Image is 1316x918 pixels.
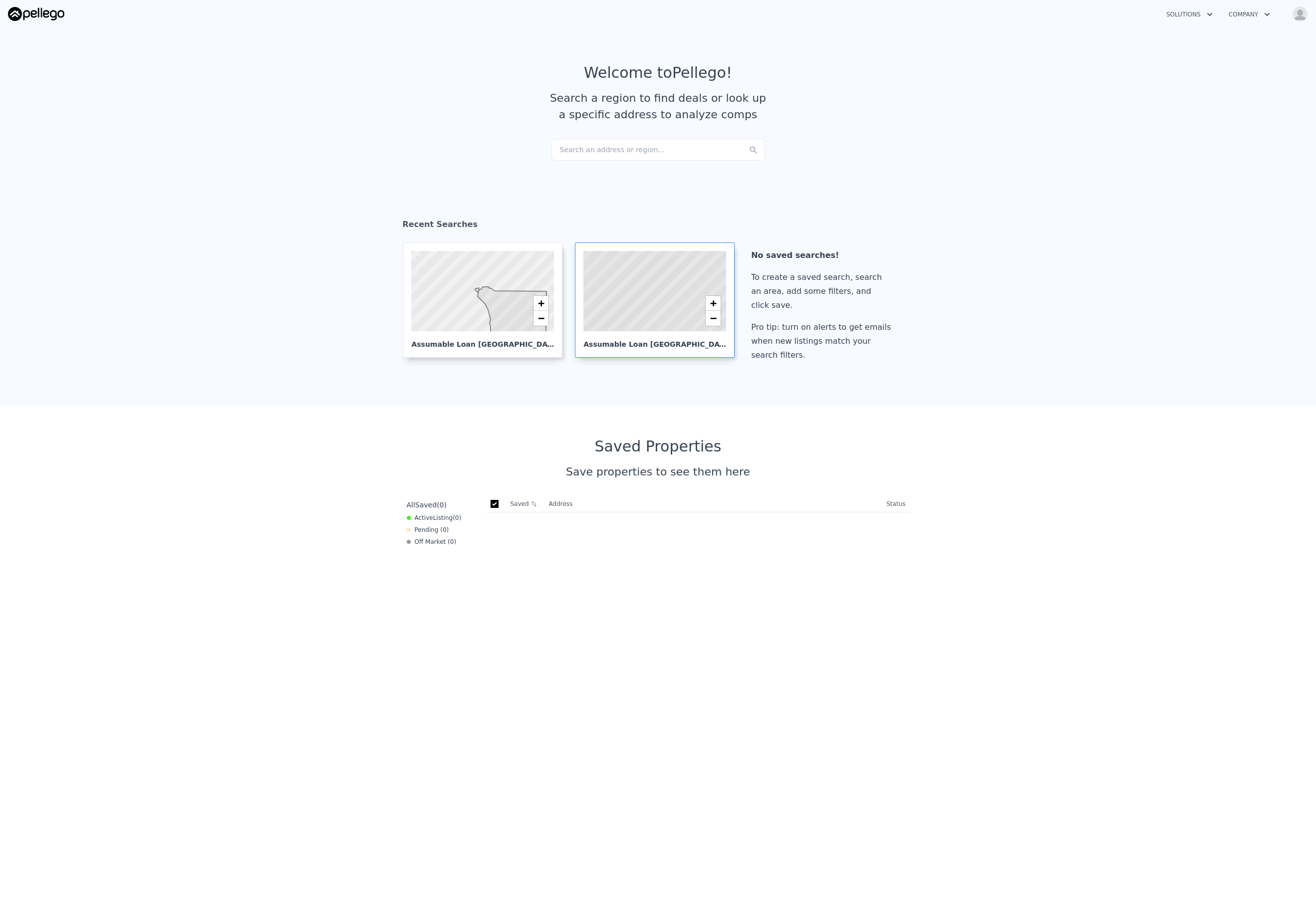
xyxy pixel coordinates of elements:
[403,463,914,480] div: Save properties to see them here
[710,297,717,309] span: +
[751,320,895,362] div: Pro tip: turn on alerts to get emails when new listings match your search filters.
[551,139,765,161] div: Search an address or region...
[706,296,721,311] a: Zoom in
[415,514,462,522] span: Active ( 0 )
[1158,5,1221,23] button: Solutions
[751,270,895,312] div: To create a saved search, search an area, add some filters, and click save.
[882,496,909,512] th: Status
[1292,6,1308,22] img: avatar
[8,7,64,21] img: Pellego
[403,438,914,456] div: Saved Properties
[546,90,770,123] div: Search a region to find deals or look up a specific address to analyze comps
[407,526,449,534] div: Pending ( 0 )
[583,331,726,349] div: Assumable Loan [GEOGRAPHIC_DATA]
[575,242,743,358] a: Assumable Loan [GEOGRAPHIC_DATA]
[507,496,545,512] th: Saved
[407,538,457,546] div: Off Market ( 0 )
[403,211,914,242] div: Recent Searches
[538,312,544,324] span: −
[533,296,548,311] a: Zoom in
[407,500,447,510] div: All ( 0 )
[545,496,883,512] th: Address
[433,514,453,521] span: Listing
[415,501,437,509] span: Saved
[584,64,732,82] div: Welcome to Pellego !
[411,331,554,349] div: Assumable Loan [GEOGRAPHIC_DATA]
[706,311,721,326] a: Zoom out
[751,248,895,262] div: No saved searches!
[1221,5,1278,23] button: Company
[538,297,544,309] span: +
[533,311,548,326] a: Zoom out
[403,242,570,358] a: Assumable Loan [GEOGRAPHIC_DATA]
[710,312,717,324] span: −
